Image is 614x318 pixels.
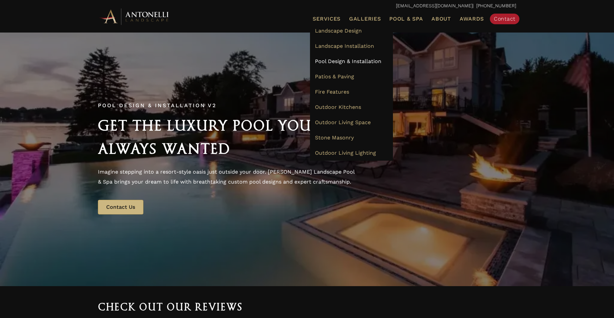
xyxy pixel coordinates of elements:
[431,16,451,22] span: About
[315,43,374,49] span: Landscape Installation
[98,301,243,313] span: Check out our reviews
[396,3,473,8] a: [EMAIL_ADDRESS][DOMAIN_NAME]
[98,2,516,10] p: | [PHONE_NUMBER]
[315,150,376,156] span: Outdoor Living Lighting
[310,15,343,23] a: Services
[310,115,393,130] a: Outdoor Living Space
[310,23,393,39] a: Landscape Design
[315,89,349,95] span: Fire Features
[315,134,354,141] span: Stone Masonry
[310,145,393,161] a: Outdoor Living Lighting
[310,69,393,84] a: Patios & Paving
[315,104,361,110] span: Outdoor Kitchens
[310,130,393,145] a: Stone Masonry
[98,7,171,26] img: Antonelli Horizontal Logo
[315,28,362,34] span: Landscape Design
[98,200,143,214] a: Contact Us
[98,117,336,157] span: Get the Luxury Pool You've Always Wanted
[310,39,393,54] a: Landscape Installation
[106,204,135,210] span: Contact Us
[389,16,423,22] span: Pool & Spa
[457,15,487,23] a: Awards
[98,169,354,185] span: Imagine stepping into a resort-style oasis just outside your door. [PERSON_NAME] Landscape Pool &...
[346,15,383,23] a: Galleries
[494,16,515,22] span: Contact
[349,16,381,22] span: Galleries
[387,15,425,23] a: Pool & Spa
[490,14,519,24] a: Contact
[310,84,393,100] a: Fire Features
[310,54,393,69] a: Pool Design & Installation
[429,15,454,23] a: About
[315,73,354,80] span: Patios & Paving
[98,102,216,109] span: Pool Design & Installation v2
[313,16,341,22] span: Services
[460,16,484,22] span: Awards
[315,58,381,64] span: Pool Design & Installation
[310,100,393,115] a: Outdoor Kitchens
[315,119,371,125] span: Outdoor Living Space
